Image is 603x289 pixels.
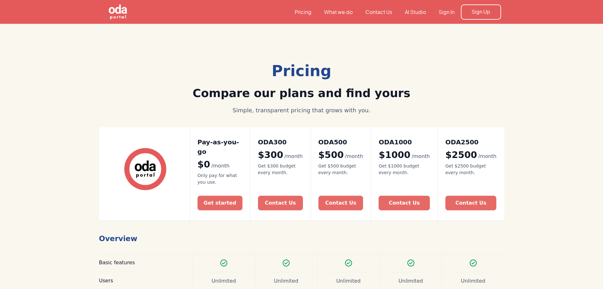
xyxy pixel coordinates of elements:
div: $500 [318,149,363,161]
a: Pricing [288,9,318,16]
span: /month [285,153,303,159]
span: /month [345,153,363,159]
a: Contact Us [318,196,363,210]
span: /month [211,163,229,169]
a: Contact Us [258,196,303,210]
div: Unlimited [211,277,236,285]
div: Contact Us [455,199,487,207]
div: Users [99,277,185,284]
span: /month [478,153,496,159]
div: $1000 [379,149,430,161]
div: Simple, transparent pricing that grows with you. [180,106,423,115]
div: Pricing [180,59,423,82]
h2: ODA500 [318,137,363,147]
div: Contact Us [265,199,296,207]
div: Unlimited [461,277,485,285]
h2: ODA300 [258,137,303,147]
div: Only pay for what you use. [198,172,242,186]
div: Contact Us [389,199,420,207]
a: Contact Us [445,196,497,210]
div: Unlimited [336,277,361,285]
a: home [102,4,162,20]
div: Get started [204,199,236,207]
a: Contact Us [379,196,430,210]
a: Sign In [432,9,461,16]
h1: Overview [99,228,504,246]
a: Get started [198,196,242,210]
div: Get $1000 budget every month. [379,163,430,176]
h2: Compare our plans and find yours [180,86,423,101]
div: Basic features [99,259,185,266]
span: /month [412,153,430,159]
div: Sign Up [472,8,490,15]
h2: ODA1000 [379,137,430,147]
h2: Pay-as-you-go [198,137,242,156]
div: Unlimited [399,277,423,285]
a: What we do [318,9,359,16]
div: $0 [198,159,242,170]
div: Unlimited [274,277,298,285]
h2: ODA2500 [445,137,497,147]
a: AI Studio [399,9,432,16]
a: Sign Up [461,4,501,20]
a: Contact Us [359,9,399,16]
div: $2500 [445,149,497,161]
div: Contact Us [325,199,356,207]
div: $300 [258,149,303,161]
div: Get $500 budget every month. [318,163,363,176]
div: Get $300 budget every month. [258,163,303,176]
div: Get $2500 budget every month. [445,163,497,176]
